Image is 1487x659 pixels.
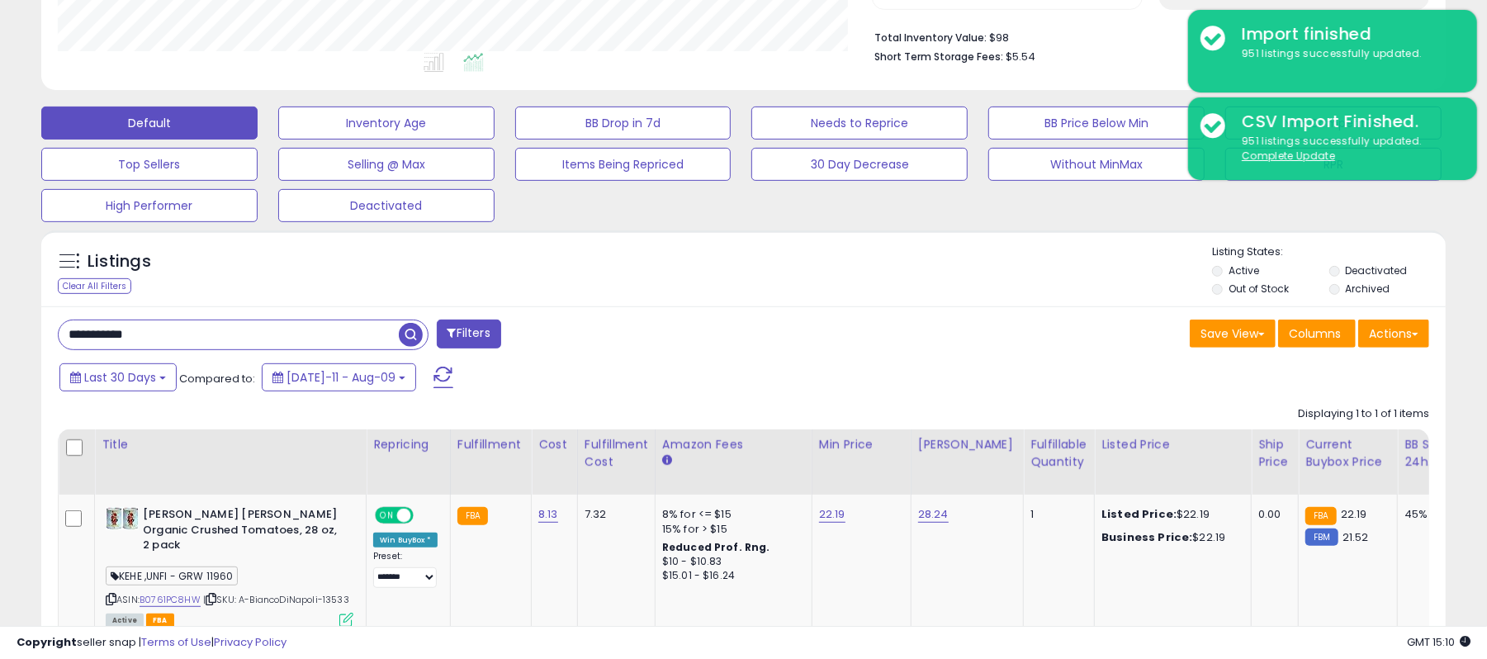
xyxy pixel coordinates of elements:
button: BB Price Below Min [988,107,1205,140]
strong: Copyright [17,634,77,650]
div: 951 listings successfully updated. [1229,46,1465,62]
span: $5.54 [1006,49,1035,64]
div: Fulfillment Cost [585,436,648,471]
a: B0761PC8HW [140,593,201,607]
div: Import finished [1229,22,1465,46]
p: Listing States: [1212,244,1446,260]
a: 22.19 [819,506,845,523]
label: Archived [1346,282,1390,296]
div: Current Buybox Price [1305,436,1390,471]
div: Fulfillment [457,436,524,453]
span: 2025-09-9 15:10 GMT [1407,634,1470,650]
button: Needs to Reprice [751,107,968,140]
div: Fulfillable Quantity [1030,436,1087,471]
button: Without MinMax [988,148,1205,181]
span: Last 30 Days [84,369,156,386]
div: Win BuyBox * [373,533,438,548]
button: Items Being Repriced [515,148,732,181]
small: Amazon Fees. [662,453,672,468]
button: [DATE]-11 - Aug-09 [262,363,416,391]
b: Listed Price: [1101,506,1177,522]
img: 51SaBopM-rL._SL40_.jpg [106,507,139,530]
b: Reduced Prof. Rng. [662,540,770,554]
button: Last 30 Days [59,363,177,391]
button: Inventory Age [278,107,495,140]
div: 0.00 [1258,507,1286,522]
b: Short Term Storage Fees: [874,50,1003,64]
small: FBM [1305,529,1338,546]
b: Total Inventory Value: [874,31,987,45]
span: OFF [411,509,438,523]
span: 21.52 [1343,529,1369,545]
div: Clear All Filters [58,278,131,294]
a: Privacy Policy [214,634,287,650]
b: Business Price: [1101,529,1192,545]
div: Repricing [373,436,443,453]
div: ASIN: [106,507,353,625]
div: $22.19 [1101,530,1238,545]
div: CSV Import Finished. [1229,110,1465,134]
div: 1 [1030,507,1082,522]
span: Columns [1289,325,1341,342]
small: FBA [1305,507,1336,525]
div: $10 - $10.83 [662,555,799,569]
label: Deactivated [1346,263,1408,277]
span: | SKU: A-BiancoDiNapoli-13533 [203,593,349,606]
span: [DATE]-11 - Aug-09 [287,369,395,386]
div: Amazon Fees [662,436,805,453]
span: KEHE ,UNFI - GRW 11960 [106,567,238,586]
span: 22.19 [1341,506,1367,522]
button: Actions [1358,320,1429,348]
a: 8.13 [538,506,558,523]
div: Preset: [373,551,438,588]
button: Save View [1190,320,1276,348]
div: seller snap | | [17,635,287,651]
div: $22.19 [1101,507,1238,522]
div: BB Share 24h. [1404,436,1465,471]
u: Complete Update [1242,149,1335,163]
a: Terms of Use [141,634,211,650]
button: Selling @ Max [278,148,495,181]
a: 28.24 [918,506,949,523]
div: Listed Price [1101,436,1244,453]
div: [PERSON_NAME] [918,436,1016,453]
div: Title [102,436,359,453]
div: Cost [538,436,571,453]
h5: Listings [88,250,151,273]
b: [PERSON_NAME] [PERSON_NAME] Organic Crushed Tomatoes, 28 oz, 2 pack [143,507,343,557]
div: Ship Price [1258,436,1291,471]
div: Min Price [819,436,904,453]
div: Displaying 1 to 1 of 1 items [1298,406,1429,422]
small: FBA [457,507,488,525]
div: 951 listings successfully updated. [1229,134,1465,164]
button: Filters [437,320,501,348]
label: Out of Stock [1229,282,1289,296]
button: Top Sellers [41,148,258,181]
div: 45% [1404,507,1459,522]
button: BB Drop in 7d [515,107,732,140]
button: High Performer [41,189,258,222]
button: Columns [1278,320,1356,348]
span: ON [376,509,397,523]
button: Default [41,107,258,140]
div: $15.01 - $16.24 [662,569,799,583]
span: Compared to: [179,371,255,386]
div: 7.32 [585,507,642,522]
div: 8% for <= $15 [662,507,799,522]
button: 30 Day Decrease [751,148,968,181]
label: Active [1229,263,1259,277]
li: $98 [874,26,1417,46]
button: Deactivated [278,189,495,222]
div: 15% for > $15 [662,522,799,537]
